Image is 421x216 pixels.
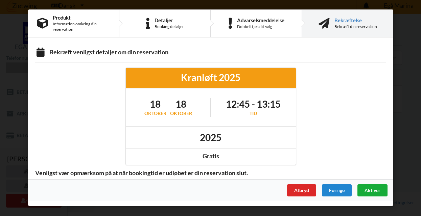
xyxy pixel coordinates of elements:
[364,187,380,193] span: Aktiver
[167,103,169,109] span: -
[155,18,184,23] div: Detaljer
[35,48,386,57] div: Bekræft venligst detaljer om din reservation
[334,24,377,29] div: Bekræft din reservation
[144,98,166,110] h1: 18
[237,24,284,29] div: Dobbelttjek dit valg
[130,152,291,160] div: Gratis
[237,18,284,23] div: Advarselsmeddelelse
[155,24,184,29] div: Booking detaljer
[144,110,166,117] div: oktober
[200,131,221,143] h1: 2025
[53,21,110,32] div: Information omkring din reservation
[130,71,291,83] div: Kranløft 2025
[322,184,351,196] div: Forrige
[170,98,192,110] h1: 18
[287,184,316,196] div: Afbryd
[334,18,377,23] div: Bekræftelse
[170,110,192,117] div: oktober
[30,169,253,177] span: Venligst vær opmærksom på at når bookingtid er udløbet er din reservation slut.
[226,98,280,110] h1: 12:45 - 13:15
[226,110,280,117] div: Tid
[53,15,110,20] div: Produkt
